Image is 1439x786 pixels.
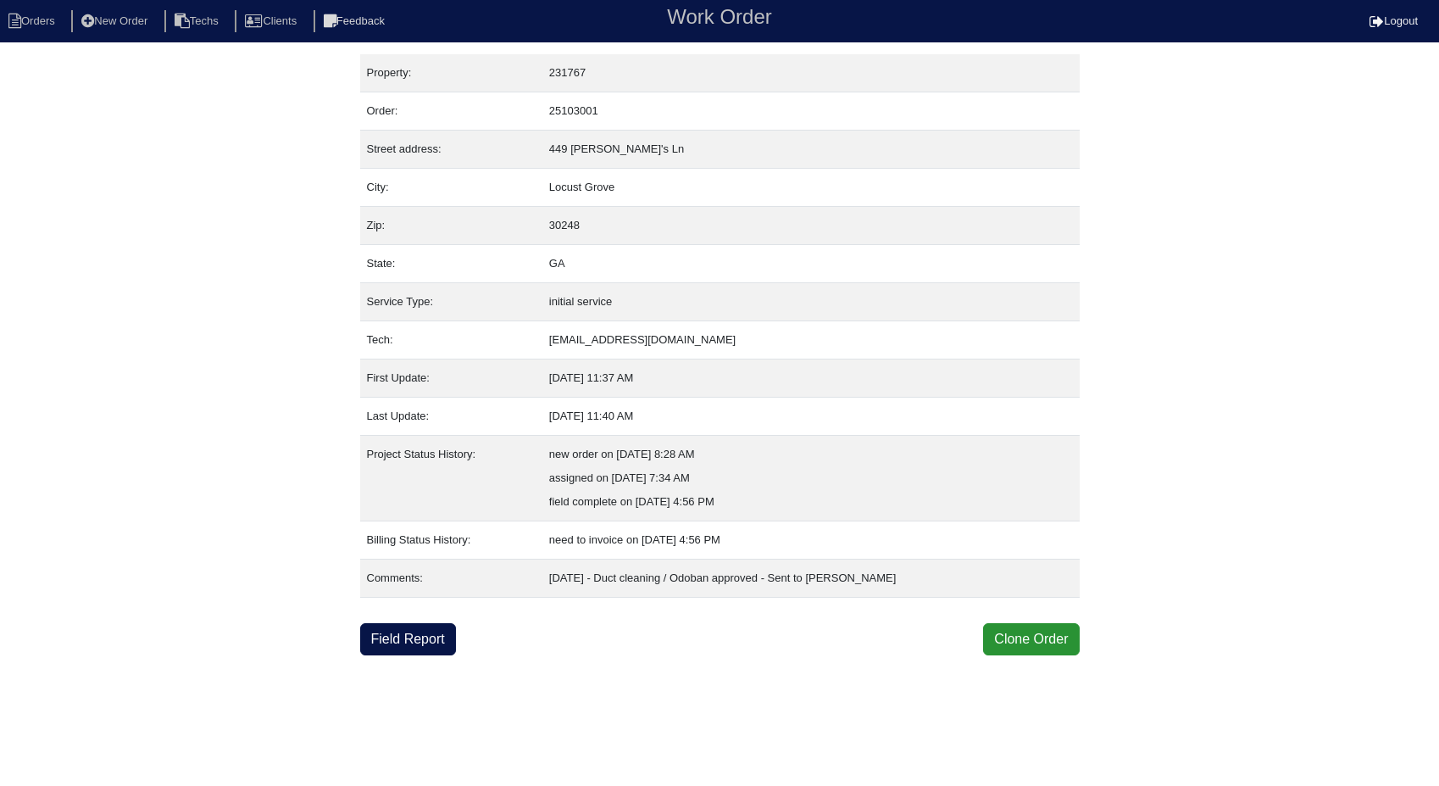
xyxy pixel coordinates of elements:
[360,207,542,245] td: Zip:
[235,10,310,33] li: Clients
[549,466,1073,490] div: assigned on [DATE] 7:34 AM
[542,92,1080,131] td: 25103001
[542,283,1080,321] td: initial service
[360,54,542,92] td: Property:
[542,398,1080,436] td: [DATE] 11:40 AM
[164,14,232,27] a: Techs
[360,169,542,207] td: City:
[1370,14,1418,27] a: Logout
[314,10,398,33] li: Feedback
[542,207,1080,245] td: 30248
[542,321,1080,360] td: [EMAIL_ADDRESS][DOMAIN_NAME]
[164,10,232,33] li: Techs
[360,92,542,131] td: Order:
[360,283,542,321] td: Service Type:
[542,54,1080,92] td: 231767
[549,528,1073,552] div: need to invoice on [DATE] 4:56 PM
[71,14,161,27] a: New Order
[71,10,161,33] li: New Order
[360,521,542,560] td: Billing Status History:
[983,623,1079,655] button: Clone Order
[360,131,542,169] td: Street address:
[542,360,1080,398] td: [DATE] 11:37 AM
[549,443,1073,466] div: new order on [DATE] 8:28 AM
[542,245,1080,283] td: GA
[360,245,542,283] td: State:
[360,560,542,598] td: Comments:
[360,360,542,398] td: First Update:
[360,623,456,655] a: Field Report
[542,560,1080,598] td: [DATE] - Duct cleaning / Odoban approved - Sent to [PERSON_NAME]
[360,321,542,360] td: Tech:
[360,398,542,436] td: Last Update:
[360,436,542,521] td: Project Status History:
[235,14,310,27] a: Clients
[542,131,1080,169] td: 449 [PERSON_NAME]'s Ln
[549,490,1073,514] div: field complete on [DATE] 4:56 PM
[542,169,1080,207] td: Locust Grove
